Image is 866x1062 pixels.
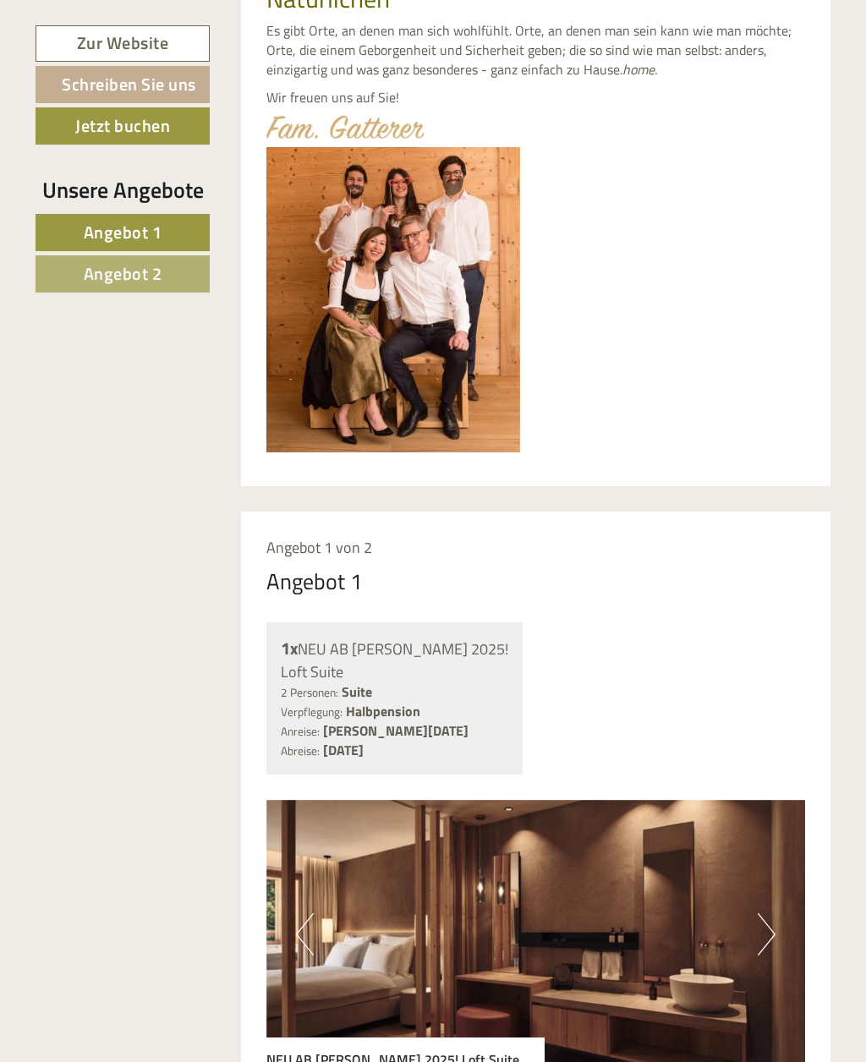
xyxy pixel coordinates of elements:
[281,742,320,759] small: Abreise:
[266,21,806,79] p: Es gibt Orte, an denen man sich wohlfühlt. Orte, an denen man sein kann wie man möchte; Orte, die...
[266,115,425,139] img: image
[296,913,314,955] button: Previous
[266,88,806,107] p: Wir freuen uns auf Sie!
[622,59,657,79] em: home.
[36,25,210,62] a: Zur Website
[84,219,162,245] span: Angebot 1
[281,684,338,701] small: 2 Personen:
[281,723,320,740] small: Anreise:
[281,635,298,661] b: 1x
[281,703,343,720] small: Verpflegung:
[758,913,776,955] button: Next
[36,107,210,145] a: Jetzt buchen
[266,147,520,452] img: image
[323,720,469,741] b: [PERSON_NAME][DATE]
[36,66,210,103] a: Schreiben Sie uns
[266,536,372,559] span: Angebot 1 von 2
[36,174,210,205] div: Unsere Angebote
[84,260,162,287] span: Angebot 2
[323,740,364,760] b: [DATE]
[342,682,372,702] b: Suite
[281,637,509,682] div: NEU AB [PERSON_NAME] 2025! Loft Suite
[346,701,420,721] b: Halbpension
[266,566,363,597] div: Angebot 1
